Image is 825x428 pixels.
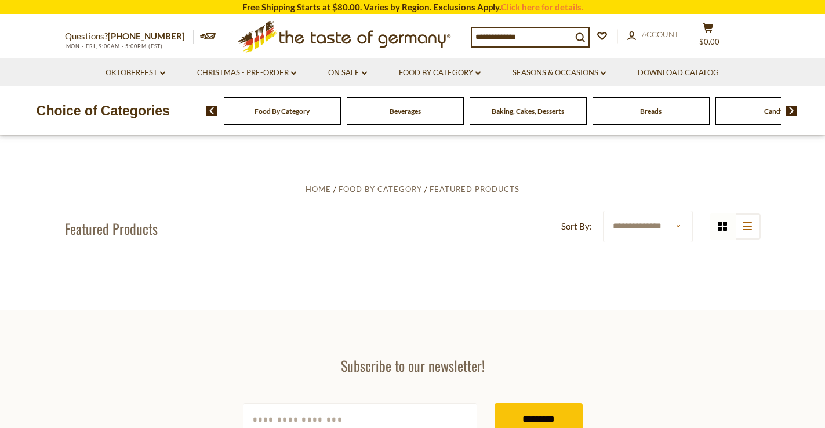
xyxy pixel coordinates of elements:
a: Seasons & Occasions [513,67,606,79]
p: Questions? [65,29,194,44]
a: Food By Category [339,184,422,194]
a: Beverages [390,107,421,115]
a: On Sale [328,67,367,79]
button: $0.00 [691,23,726,52]
h1: Featured Products [65,220,158,237]
a: Home [306,184,331,194]
span: Account [642,30,679,39]
a: Baking, Cakes, Desserts [492,107,564,115]
a: Click here for details. [501,2,583,12]
a: Candy [764,107,784,115]
a: [PHONE_NUMBER] [108,31,185,41]
a: Account [627,28,679,41]
a: Christmas - PRE-ORDER [197,67,296,79]
span: MON - FRI, 9:00AM - 5:00PM (EST) [65,43,163,49]
img: previous arrow [206,106,217,116]
a: Featured Products [430,184,519,194]
a: Download Catalog [638,67,719,79]
h3: Subscribe to our newsletter! [243,357,583,374]
a: Oktoberfest [106,67,165,79]
a: Breads [640,107,662,115]
img: next arrow [786,106,797,116]
a: Food By Category [255,107,310,115]
a: Food By Category [399,67,481,79]
label: Sort By: [561,219,592,234]
span: $0.00 [699,37,719,46]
